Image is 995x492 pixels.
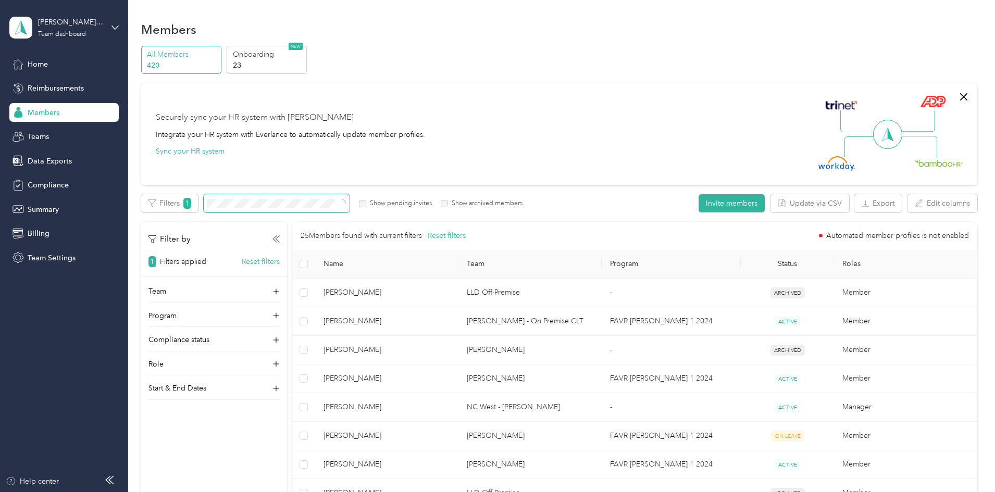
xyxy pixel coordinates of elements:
span: [PERSON_NAME] [324,344,450,356]
td: Daniel Lowder [458,364,602,393]
td: Kelly Corn - On Premise CLT [458,307,602,336]
iframe: Everlance-gr Chat Button Frame [937,434,995,492]
span: Data Exports [28,156,72,167]
span: [PERSON_NAME] [324,401,450,413]
span: Members [28,107,59,118]
td: Member [834,336,977,364]
th: Team [458,250,602,279]
p: Team [148,286,166,297]
span: Automated member profiles is not enabled [826,232,969,239]
td: - [602,279,741,307]
p: 420 [147,60,218,71]
p: 25 Members found with current filters [301,230,422,242]
span: Summary [28,204,59,215]
button: Edit columns [907,194,977,212]
p: Filter by [148,233,191,246]
button: Reset filters [242,256,280,267]
div: Securely sync your HR system with [PERSON_NAME] [156,111,354,124]
img: Workday [818,156,855,171]
p: Role [148,359,164,370]
th: Status [741,250,834,279]
td: Member [834,450,977,479]
span: ACTIVE [775,402,801,413]
td: Member [834,307,977,336]
span: Billing [28,228,49,239]
img: Line Right Down [901,136,937,158]
span: ACTIVE [775,459,801,470]
span: Teams [28,131,49,142]
td: Thomas E. Bartlett [315,422,458,450]
td: Manager [834,393,977,422]
div: [PERSON_NAME] Beverages [38,17,103,28]
p: Onboarding [233,49,304,60]
img: Line Right Up [899,110,935,132]
img: Line Left Down [844,136,880,157]
span: [PERSON_NAME] [324,316,450,327]
button: Filters1 [141,194,198,212]
img: ADP [920,95,946,107]
td: Jonathon T. Wilhoit [315,364,458,393]
button: Reset filters [428,230,466,242]
p: Filters applied [160,256,206,267]
span: NEW [289,43,303,50]
img: Line Left Up [840,110,877,133]
td: FAVR Bev 1 2024 [602,364,741,393]
div: Team dashboard [38,31,86,37]
td: Nicholas R. Smith [315,336,458,364]
th: Roles [834,250,977,279]
td: NC West - Tom Strachan [458,393,602,422]
button: Invite members [699,194,765,212]
td: John Vick [458,450,602,479]
td: Thomas G. Strachan [315,393,458,422]
span: [PERSON_NAME] [324,373,450,384]
th: Name [315,250,458,279]
span: 1 [183,198,191,209]
label: Show pending invites [366,199,432,208]
span: Reimbursements [28,83,84,94]
div: Integrate your HR system with Everlance to automatically update member profiles. [156,129,425,140]
button: Sync your HR system [156,146,225,157]
span: Team Settings [28,253,76,263]
span: [PERSON_NAME] [324,287,450,298]
td: Jeremy L. Hollenthoner [315,450,458,479]
span: ACTIVE [775,373,801,384]
td: LLD Off-Premise [458,279,602,307]
p: 23 [233,60,304,71]
button: Export [854,194,902,212]
th: Program [602,250,741,279]
span: [PERSON_NAME] [324,430,450,441]
td: Daniel Lowder [458,422,602,450]
td: - [602,336,741,364]
button: Help center [6,476,59,487]
td: FAVR Bev 1 2024 [602,450,741,479]
span: 1 [148,256,156,267]
span: Compliance [28,180,69,191]
span: ON LEAVE [771,431,804,441]
span: Name [324,259,450,268]
td: Javon B. Green [315,279,458,307]
span: ACTIVE [775,316,801,327]
span: [PERSON_NAME] [324,459,450,470]
td: - [602,393,741,422]
p: Compliance status [148,334,209,345]
span: ARCHIVED [770,287,805,298]
td: FAVR Bev 1 2024 [602,307,741,336]
img: BambooHR [915,159,963,167]
td: Member [834,364,977,393]
p: Program [148,310,177,321]
button: Update via CSV [770,194,849,212]
td: FAVR Bev 1 2024 [602,422,741,450]
p: Start & End Dates [148,383,206,394]
p: All Members [147,49,218,60]
img: Trinet [823,98,860,112]
span: ARCHIVED [770,345,805,356]
h1: Members [141,24,196,35]
td: Member [834,422,977,450]
td: Member [834,279,977,307]
td: Anthony R. Bacigalupi [315,307,458,336]
label: Show archived members [448,199,523,208]
span: Home [28,59,48,70]
td: Daniel Lowder [458,336,602,364]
